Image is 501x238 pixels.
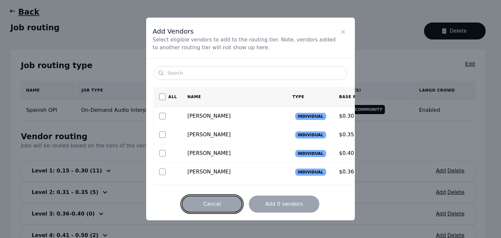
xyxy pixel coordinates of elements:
[249,196,319,213] button: Add 0 vendors
[295,113,326,120] span: Individual
[334,107,374,126] td: $0.30 / min
[154,66,347,80] input: Search
[187,169,231,175] span: [PERSON_NAME]
[187,113,231,119] span: [PERSON_NAME]
[187,131,231,138] span: [PERSON_NAME]
[295,169,326,176] span: Individual
[182,196,242,213] button: Cancel
[293,94,304,99] span: Type
[338,27,348,37] button: Close
[339,94,365,99] span: Base Rate
[334,163,374,181] td: $0.36 / min
[295,131,326,139] span: Individual
[168,94,177,99] span: All
[334,126,374,144] td: $0.35 / min
[153,27,338,36] span: Add Vendors
[187,150,231,156] span: [PERSON_NAME]
[334,181,374,200] td: $0.55 / min
[334,144,374,163] td: $0.40 / min
[187,94,201,99] span: Name
[153,36,338,52] span: Select eligible vendors to add to the routing tier. Note, vendors added to another routing tier w...
[295,150,326,157] span: Individual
